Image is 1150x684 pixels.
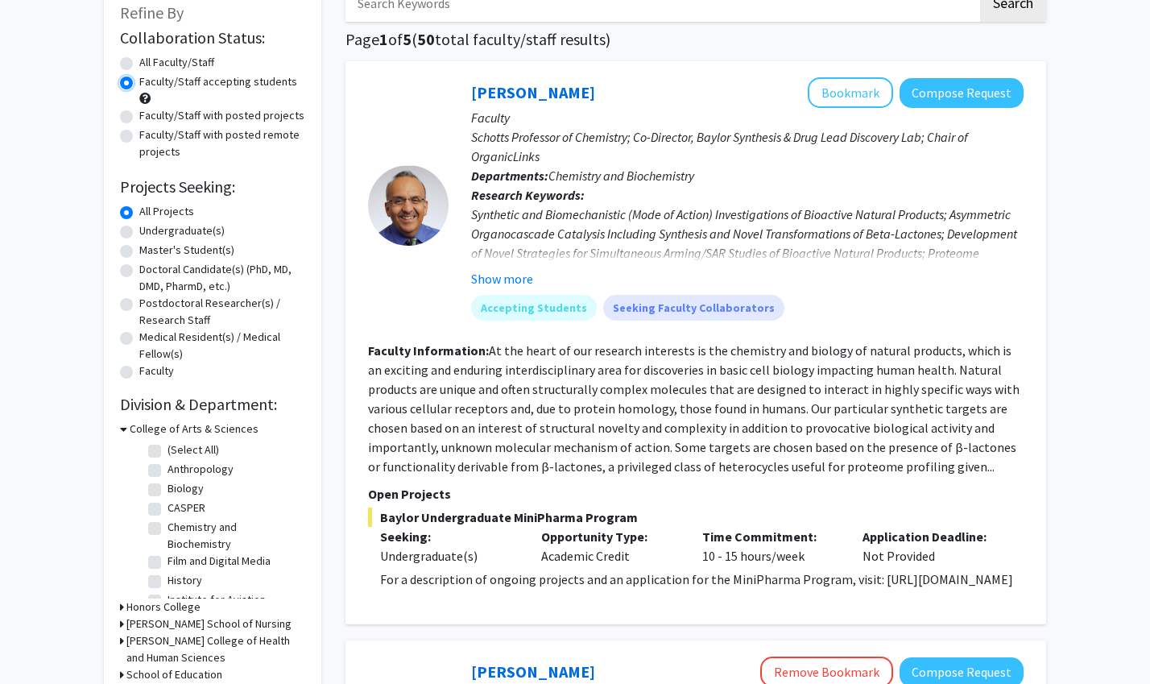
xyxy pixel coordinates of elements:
[139,73,297,90] label: Faculty/Staff accepting students
[126,599,201,616] h3: Honors College
[541,527,678,546] p: Opportunity Type:
[368,342,1020,475] fg-read-more: At the heart of our research interests is the chemistry and biology of natural products, which is...
[471,108,1024,127] p: Faculty
[168,591,301,625] label: Institute for Aviation Sciences
[471,187,585,203] b: Research Keywords:
[126,616,292,632] h3: [PERSON_NAME] School of Nursing
[548,168,694,184] span: Chemistry and Biochemistry
[471,295,597,321] mat-chip: Accepting Students
[702,527,839,546] p: Time Commitment:
[126,632,305,666] h3: [PERSON_NAME] College of Health and Human Sciences
[471,168,548,184] b: Departments:
[139,295,305,329] label: Postdoctoral Researcher(s) / Research Staff
[120,395,305,414] h2: Division & Department:
[168,441,219,458] label: (Select All)
[471,82,595,102] a: [PERSON_NAME]
[120,2,184,23] span: Refine By
[120,28,305,48] h2: Collaboration Status:
[139,242,234,259] label: Master's Student(s)
[126,666,222,683] h3: School of Education
[120,177,305,197] h2: Projects Seeking:
[139,126,305,160] label: Faculty/Staff with posted remote projects
[168,500,205,516] label: CASPER
[850,527,1011,566] div: Not Provided
[380,570,1024,589] p: For a description of ongoing projects and an application for the MiniPharma Program, visit: [URL]...
[403,29,412,49] span: 5
[139,222,225,239] label: Undergraduate(s)
[471,127,1024,166] p: Schotts Professor of Chemistry; Co-Director, Baylor Synthesis & Drug Lead Discovery Lab; Chair of...
[139,329,305,363] label: Medical Resident(s) / Medical Fellow(s)
[345,30,1046,49] h1: Page of ( total faculty/staff results)
[139,107,304,124] label: Faculty/Staff with posted projects
[471,205,1024,282] div: Synthetic and Biomechanistic (Mode of Action) Investigations of Bioactive Natural Products; Asymm...
[368,508,1024,527] span: Baylor Undergraduate MiniPharma Program
[690,527,851,566] div: 10 - 15 hours/week
[471,269,533,288] button: Show more
[900,78,1024,108] button: Compose Request to Daniel Romo
[168,480,204,497] label: Biology
[168,461,234,478] label: Anthropology
[139,261,305,295] label: Doctoral Candidate(s) (PhD, MD, DMD, PharmD, etc.)
[471,661,595,682] a: [PERSON_NAME]
[139,363,174,379] label: Faculty
[808,77,893,108] button: Add Daniel Romo to Bookmarks
[417,29,435,49] span: 50
[368,484,1024,504] p: Open Projects
[139,203,194,220] label: All Projects
[139,54,214,71] label: All Faculty/Staff
[529,527,690,566] div: Academic Credit
[168,553,271,570] label: Film and Digital Media
[380,546,517,566] div: Undergraduate(s)
[379,29,388,49] span: 1
[168,572,202,589] label: History
[862,527,999,546] p: Application Deadline:
[368,342,489,359] b: Faculty Information:
[130,421,259,437] h3: College of Arts & Sciences
[603,295,784,321] mat-chip: Seeking Faculty Collaborators
[12,611,68,672] iframe: Chat
[168,519,301,553] label: Chemistry and Biochemistry
[380,527,517,546] p: Seeking:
